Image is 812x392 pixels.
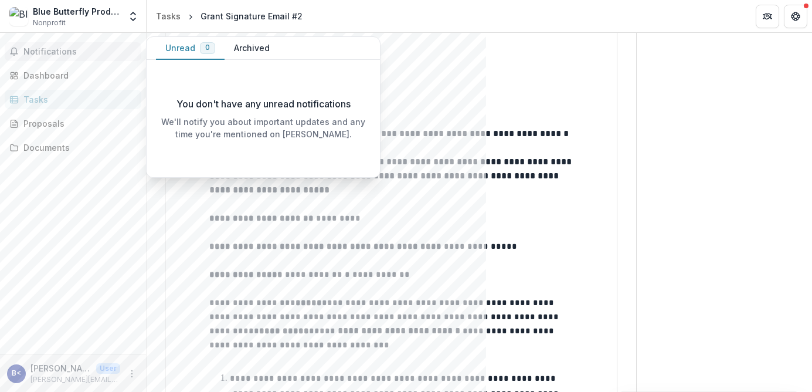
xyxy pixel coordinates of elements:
p: User [96,363,120,374]
img: Blue Butterfly Productions [9,7,28,26]
nav: breadcrumb [151,8,307,25]
button: More [125,367,139,381]
div: Tasks [156,10,181,22]
a: Proposals [5,114,141,133]
button: Unread [156,37,225,60]
div: Tasks [23,93,132,106]
a: Tasks [151,8,185,25]
div: Documents [23,141,132,154]
a: Documents [5,138,141,157]
div: Dashboard [23,69,132,82]
span: 0 [205,43,210,52]
div: Grant Signature Email #2 [201,10,303,22]
button: Get Help [784,5,807,28]
div: Blue Butterfly Productions [33,5,120,18]
div: Proposals [23,117,132,130]
a: Tasks [5,90,141,109]
p: [PERSON_NAME][EMAIL_ADDRESS][DOMAIN_NAME] [30,374,120,385]
p: We'll notify you about important updates and any time you're mentioned on [PERSON_NAME]. [156,116,371,140]
p: [PERSON_NAME] <[PERSON_NAME][EMAIL_ADDRESS][DOMAIN_NAME]> [30,362,91,374]
button: Partners [756,5,779,28]
p: You don't have any unread notifications [176,97,351,111]
button: Notifications [5,42,141,61]
a: Dashboard [5,66,141,85]
span: Notifications [23,47,137,57]
span: Nonprofit [33,18,66,28]
button: Open entity switcher [125,5,141,28]
button: Archived [225,37,279,60]
div: Brianna Larson <brianna@bluebutterflyproductions.org> [12,370,21,377]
